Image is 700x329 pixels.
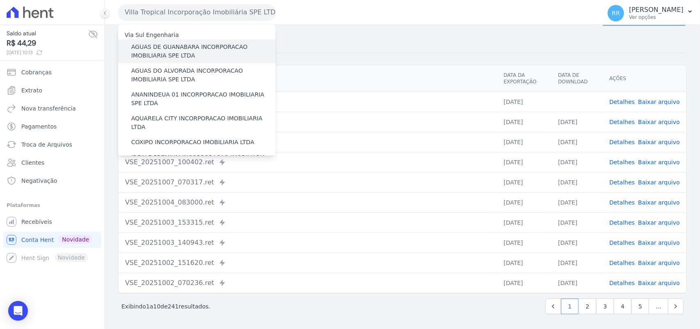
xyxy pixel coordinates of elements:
a: Pagamentos [3,118,101,135]
label: COXIPO INCORPORACAO IMOBILIARIA LTDA [131,138,254,147]
a: 1 [561,299,579,314]
a: Troca de Arquivos [3,136,101,153]
label: Via Sul Engenharia [125,32,179,38]
a: Baixar arquivo [638,179,680,186]
td: [DATE] [552,112,603,132]
td: [DATE] [497,172,552,192]
a: Baixar arquivo [638,280,680,286]
td: [DATE] [497,192,552,212]
a: 4 [614,299,632,314]
td: [DATE] [552,253,603,273]
span: 10 [153,303,161,310]
a: Next [668,299,684,314]
span: 241 [168,303,179,310]
div: Plataformas [7,200,98,210]
span: Clientes [21,159,44,167]
span: 1 [146,303,150,310]
div: VSE_20251004_083000.ret [125,198,490,207]
a: Conta Hent Novidade [3,232,101,248]
td: [DATE] [552,273,603,293]
a: Extrato [3,82,101,99]
a: Detalhes [609,239,635,246]
span: Negativação [21,177,57,185]
p: [PERSON_NAME] [629,6,684,14]
a: Detalhes [609,99,635,105]
td: [DATE] [552,232,603,253]
a: Baixar arquivo [638,260,680,266]
a: Baixar arquivo [638,199,680,206]
label: AQUARELA CITY INCORPORACAO IMOBILIARIA LTDA [131,114,276,131]
label: ANANINDEUA 01 INCORPORACAO IMOBILIARIA SPE LTDA [131,90,276,108]
div: VSE_20251007_070317.ret [125,177,490,187]
div: VSE_20251003_140943.ret [125,238,490,248]
div: VSE_20251003_153315.ret [125,218,490,228]
span: Cobranças [21,68,52,76]
label: AGUAS DO ALVORADA INCORPORACAO IMOBILIARIA SPE LTDA [131,67,276,84]
span: Extrato [21,86,42,94]
span: [DATE] 10:13 [7,49,88,56]
a: Baixar arquivo [638,219,680,226]
p: Exibindo a de resultados. [121,302,210,311]
td: [DATE] [552,212,603,232]
span: Conta Hent [21,236,54,244]
label: IDEALE PREMIUM INCORPORACAO IMOBILIARIA LTDA [131,153,276,170]
a: Cobranças [3,64,101,81]
td: [DATE] [497,112,552,132]
span: Troca de Arquivos [21,140,72,149]
a: Detalhes [609,219,635,226]
a: Detalhes [609,159,635,166]
a: Baixar arquivo [638,239,680,246]
th: Data da Exportação [497,65,552,92]
a: Baixar arquivo [638,99,680,105]
a: Detalhes [609,280,635,286]
div: Open Intercom Messenger [8,301,28,321]
td: [DATE] [552,172,603,192]
td: [DATE] [497,92,552,112]
a: Detalhes [609,119,635,125]
a: Negativação [3,173,101,189]
td: [DATE] [497,253,552,273]
td: [DATE] [552,192,603,212]
th: Arquivo [119,65,497,92]
a: Clientes [3,154,101,171]
span: Pagamentos [21,122,57,131]
a: Baixar arquivo [638,119,680,125]
td: [DATE] [497,273,552,293]
a: Detalhes [609,260,635,266]
div: VSE_20251010_101327.ret [125,97,490,107]
span: Saldo atual [7,29,88,38]
div: VSE_20251002_070236.ret [125,278,490,288]
span: … [649,299,668,314]
nav: Sidebar [7,64,98,266]
span: R$ 44,29 [7,38,88,49]
span: Nova transferência [21,104,76,113]
a: 3 [596,299,614,314]
button: Villa Tropical Incorporação Imobiliária SPE LTDA [118,4,276,21]
td: [DATE] [552,152,603,172]
td: [DATE] [497,232,552,253]
td: [DATE] [552,132,603,152]
div: VSE_20251007_100402.ret [125,157,490,167]
div: VSE_20251002_151620.ret [125,258,490,268]
span: RR [612,10,620,16]
th: Ações [603,65,686,92]
div: VSE_20251010_071334.ret [125,117,490,127]
td: [DATE] [497,132,552,152]
label: AGUAS DE GUANABARA INCORPORACAO IMOBILIARIA SPE LTDA [131,43,276,60]
a: Detalhes [609,139,635,145]
span: Recebíveis [21,218,52,226]
th: Data de Download [552,65,603,92]
a: Nova transferência [3,100,101,117]
span: Novidade [59,235,92,244]
td: [DATE] [497,152,552,172]
a: Detalhes [609,179,635,186]
a: Baixar arquivo [638,139,680,145]
a: Detalhes [609,199,635,206]
div: VSE_20251008_072115.ret [125,137,490,147]
a: 5 [632,299,649,314]
a: Baixar arquivo [638,159,680,166]
a: 2 [579,299,596,314]
a: Recebíveis [3,214,101,230]
button: RR [PERSON_NAME] Ver opções [601,2,700,25]
p: Ver opções [629,14,684,21]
